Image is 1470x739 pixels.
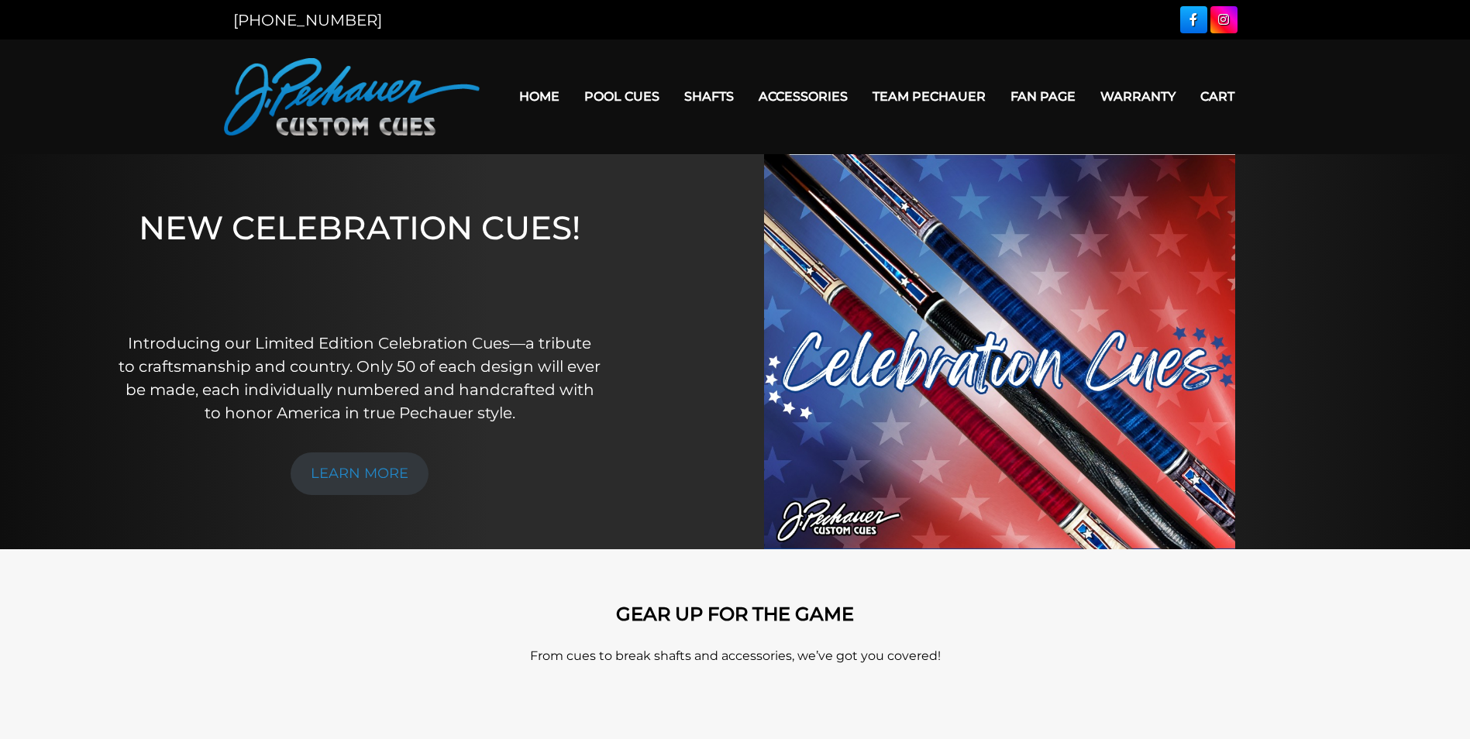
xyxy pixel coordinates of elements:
[224,58,480,136] img: Pechauer Custom Cues
[118,332,601,424] p: Introducing our Limited Edition Celebration Cues—a tribute to craftsmanship and country. Only 50 ...
[998,77,1088,116] a: Fan Page
[572,77,672,116] a: Pool Cues
[507,77,572,116] a: Home
[672,77,746,116] a: Shafts
[118,208,601,310] h1: NEW CELEBRATION CUES!
[860,77,998,116] a: Team Pechauer
[291,452,429,495] a: LEARN MORE
[294,647,1177,665] p: From cues to break shafts and accessories, we’ve got you covered!
[746,77,860,116] a: Accessories
[616,603,854,625] strong: GEAR UP FOR THE GAME
[1188,77,1247,116] a: Cart
[233,11,382,29] a: [PHONE_NUMBER]
[1088,77,1188,116] a: Warranty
